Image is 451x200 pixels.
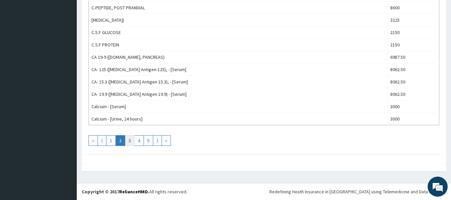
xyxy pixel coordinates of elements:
[269,188,446,195] div: Redefining Heath Insurance in [GEOGRAPHIC_DATA] using Telemedicine and Data Science!
[387,2,439,14] td: 8600
[387,51,439,63] td: 6987.50
[82,189,149,195] strong: Copyright © 2017 .
[387,113,439,125] td: 3000
[88,135,98,146] a: Go to first page
[35,37,112,46] div: Chat with us now
[89,101,388,113] td: Calcium - [Serum]
[387,88,439,101] td: 8062.50
[119,189,148,195] a: RelianceHMO
[387,26,439,39] td: 2150
[144,135,153,146] a: Go to page number 5
[106,135,116,146] a: Go to page number 1
[162,135,171,146] a: Go to last page
[387,63,439,76] td: 8062.50
[89,26,388,39] td: C.S.F GLUCOSE
[89,88,388,101] td: CA- 19.9 ([MEDICAL_DATA] Antigen 19.9) - [Serum]
[89,2,388,14] td: C-PEPTIDE, POST PRANDIAL
[125,135,135,146] a: Go to page number 3
[89,113,388,125] td: Calcium - [Urine, 24 hours]
[3,131,127,154] textarea: Type your message and hit 'Enter'
[387,14,439,26] td: 3225
[387,76,439,88] td: 8062.50
[89,14,388,26] td: [MEDICAL_DATA])
[89,51,388,63] td: CA 19-9 ([DOMAIN_NAME], PANCREAS)
[77,183,451,200] footer: All rights reserved.
[39,58,92,126] span: We're online!
[109,3,126,19] div: Minimize live chat window
[89,76,388,88] td: CA- 15.3 ([MEDICAL_DATA] Antigen 15.3), - [Serum]
[89,39,388,51] td: C.S.F PROTEIN
[387,101,439,113] td: 3000
[153,135,162,146] a: Go to next page
[387,39,439,51] td: 2150
[134,135,144,146] a: Go to page number 4
[89,63,388,76] td: CA- 125 ([MEDICAL_DATA] Antigen-125), - [Serum]
[97,135,106,146] a: Go to previous page
[12,33,27,50] img: d_794563401_company_1708531726252_794563401
[116,135,125,146] a: Go to page number 2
